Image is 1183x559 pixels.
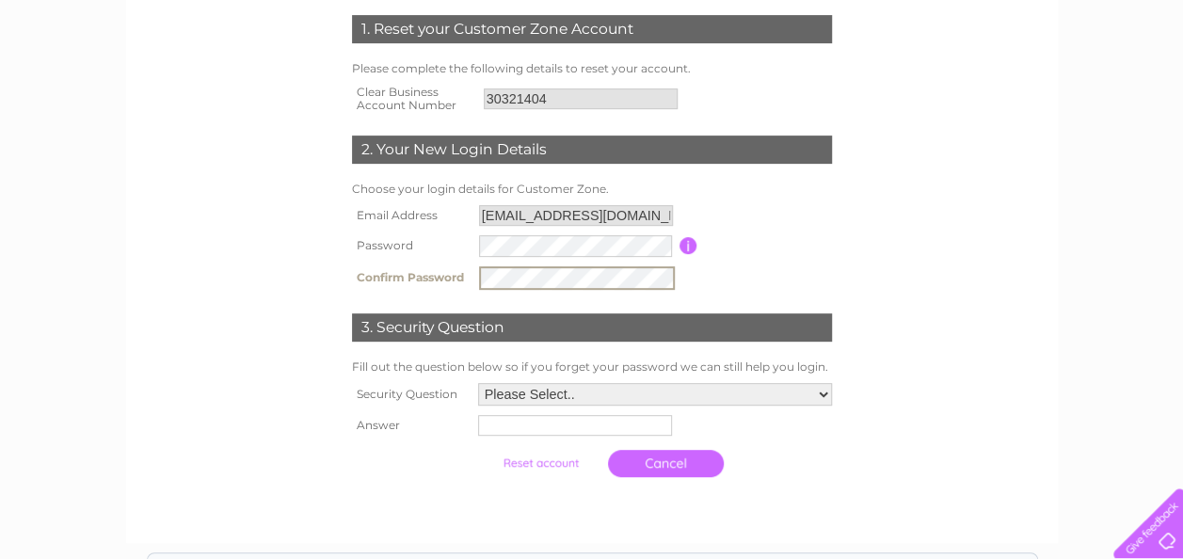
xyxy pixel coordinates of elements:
a: Blog [1087,80,1114,94]
div: 1. Reset your Customer Zone Account [352,15,832,43]
div: 2. Your New Login Details [352,136,832,164]
div: 3. Security Question [352,313,832,342]
th: Security Question [347,378,473,410]
a: Cancel [608,450,724,477]
input: Submit [483,450,599,476]
a: Contact [1126,80,1172,94]
td: Choose your login details for Customer Zone. [347,178,837,200]
div: Clear Business is a trading name of Verastar Limited (registered in [GEOGRAPHIC_DATA] No. 3667643... [148,10,1037,91]
th: Confirm Password [347,262,474,295]
td: Please complete the following details to reset your account. [347,57,837,80]
td: Fill out the question below so if you forget your password we can still help you login. [347,356,837,378]
th: Password [347,231,474,262]
th: Clear Business Account Number [347,80,479,118]
a: Water [919,80,955,94]
th: Email Address [347,200,474,231]
th: Answer [347,410,473,440]
input: Information [679,237,697,254]
a: Energy [967,80,1008,94]
a: Telecoms [1019,80,1076,94]
img: logo.png [41,49,137,106]
a: 0333 014 3131 [828,9,958,33]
